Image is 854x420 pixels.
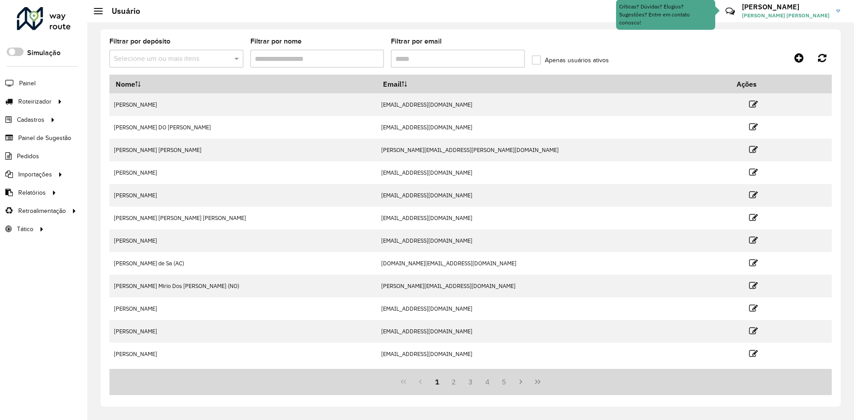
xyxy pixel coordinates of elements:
[17,115,44,124] span: Cadastros
[109,320,377,343] td: [PERSON_NAME]
[377,207,730,229] td: [EMAIL_ADDRESS][DOMAIN_NAME]
[109,252,377,275] td: [PERSON_NAME] de Sa (AC)
[109,297,377,320] td: [PERSON_NAME]
[496,373,513,390] button: 5
[109,116,377,139] td: [PERSON_NAME] DO [PERSON_NAME]
[18,206,66,216] span: Retroalimentação
[749,212,758,224] a: Editar
[445,373,462,390] button: 2
[749,280,758,292] a: Editar
[429,373,446,390] button: 1
[27,48,60,58] label: Simulação
[377,320,730,343] td: [EMAIL_ADDRESS][DOMAIN_NAME]
[17,152,39,161] span: Pedidos
[19,79,36,88] span: Painel
[730,75,784,93] th: Ações
[18,170,52,179] span: Importações
[749,121,758,133] a: Editar
[749,234,758,246] a: Editar
[250,36,302,47] label: Filtrar por nome
[17,224,33,234] span: Tático
[749,144,758,156] a: Editar
[103,6,140,16] h2: Usuário
[749,189,758,201] a: Editar
[109,161,377,184] td: [PERSON_NAME]
[109,139,377,161] td: [PERSON_NAME] [PERSON_NAME]
[749,302,758,314] a: Editar
[109,229,377,252] td: [PERSON_NAME]
[377,297,730,320] td: [EMAIL_ADDRESS][DOMAIN_NAME]
[749,98,758,110] a: Editar
[721,2,740,21] a: Contato Rápido
[377,229,730,252] td: [EMAIL_ADDRESS][DOMAIN_NAME]
[18,133,71,143] span: Painel de Sugestão
[377,252,730,275] td: [DOMAIN_NAME][EMAIL_ADDRESS][DOMAIN_NAME]
[749,325,758,337] a: Editar
[742,3,830,11] h3: [PERSON_NAME]
[109,93,377,116] td: [PERSON_NAME]
[377,275,730,297] td: [PERSON_NAME][EMAIL_ADDRESS][DOMAIN_NAME]
[18,188,46,197] span: Relatórios
[377,161,730,184] td: [EMAIL_ADDRESS][DOMAIN_NAME]
[377,139,730,161] td: [PERSON_NAME][EMAIL_ADDRESS][PERSON_NAME][DOMAIN_NAME]
[749,348,758,360] a: Editar
[109,36,170,47] label: Filtrar por depósito
[377,75,730,93] th: Email
[377,184,730,207] td: [EMAIL_ADDRESS][DOMAIN_NAME]
[109,207,377,229] td: [PERSON_NAME] [PERSON_NAME] [PERSON_NAME]
[391,36,442,47] label: Filtrar por email
[377,343,730,365] td: [EMAIL_ADDRESS][DOMAIN_NAME]
[109,75,377,93] th: Nome
[109,343,377,365] td: [PERSON_NAME]
[109,275,377,297] td: [PERSON_NAME] Mirio Dos [PERSON_NAME] (NO)
[109,184,377,207] td: [PERSON_NAME]
[479,373,496,390] button: 4
[749,166,758,178] a: Editar
[512,373,529,390] button: Next Page
[18,97,52,106] span: Roteirizador
[742,12,830,20] span: [PERSON_NAME] [PERSON_NAME]
[532,56,609,65] label: Apenas usuários ativos
[529,373,546,390] button: Last Page
[749,257,758,269] a: Editar
[377,93,730,116] td: [EMAIL_ADDRESS][DOMAIN_NAME]
[462,373,479,390] button: 3
[377,116,730,139] td: [EMAIL_ADDRESS][DOMAIN_NAME]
